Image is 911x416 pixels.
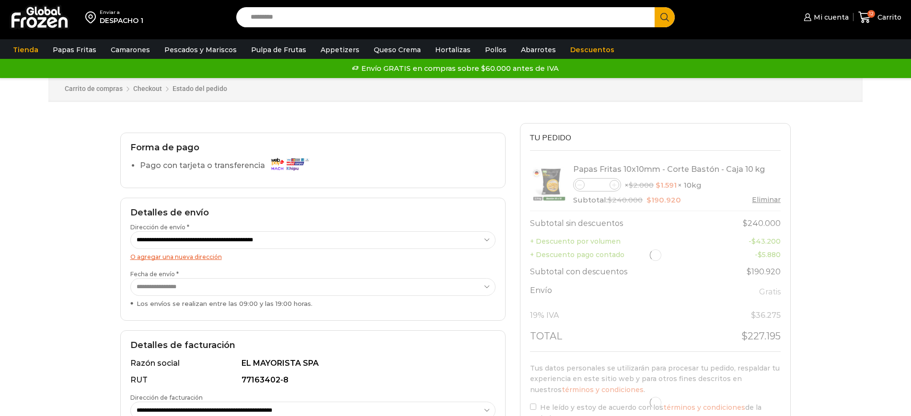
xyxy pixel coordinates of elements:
img: Pago con tarjeta o transferencia [268,156,311,172]
a: Descuentos [565,41,619,59]
h2: Forma de pago [130,143,496,153]
a: O agregar una nueva dirección [130,253,222,260]
a: Pollos [480,41,511,59]
label: Fecha de envío * [130,270,496,308]
a: Mi cuenta [801,8,848,27]
div: DESPACHO 1 [100,16,143,25]
button: Search button [655,7,675,27]
a: Papas Fritas [48,41,101,59]
span: 12 [867,10,875,18]
a: Pescados y Mariscos [160,41,242,59]
a: Camarones [106,41,155,59]
span: Tu pedido [530,133,571,143]
div: 77163402-8 [242,375,490,386]
div: EL MAYORISTA SPA [242,358,490,369]
span: Mi cuenta [811,12,849,22]
a: Pulpa de Frutas [246,41,311,59]
label: Pago con tarjeta o transferencia [140,157,314,174]
div: Enviar a [100,9,143,16]
div: Los envíos se realizan entre las 09:00 y las 19:00 horas. [130,299,496,308]
select: Dirección de envío * [130,231,496,249]
div: RUT [130,375,240,386]
a: Abarrotes [516,41,561,59]
img: address-field-icon.svg [85,9,100,25]
a: Tienda [8,41,43,59]
a: Queso Crema [369,41,426,59]
a: Appetizers [316,41,364,59]
h2: Detalles de envío [130,208,496,218]
select: Fecha de envío * Los envíos se realizan entre las 09:00 y las 19:00 horas. [130,278,496,296]
h2: Detalles de facturación [130,340,496,351]
label: Dirección de envío * [130,223,496,249]
span: Carrito [875,12,901,22]
a: Carrito de compras [65,84,123,94]
div: Razón social [130,358,240,369]
a: 12 Carrito [858,6,901,29]
a: Hortalizas [430,41,475,59]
